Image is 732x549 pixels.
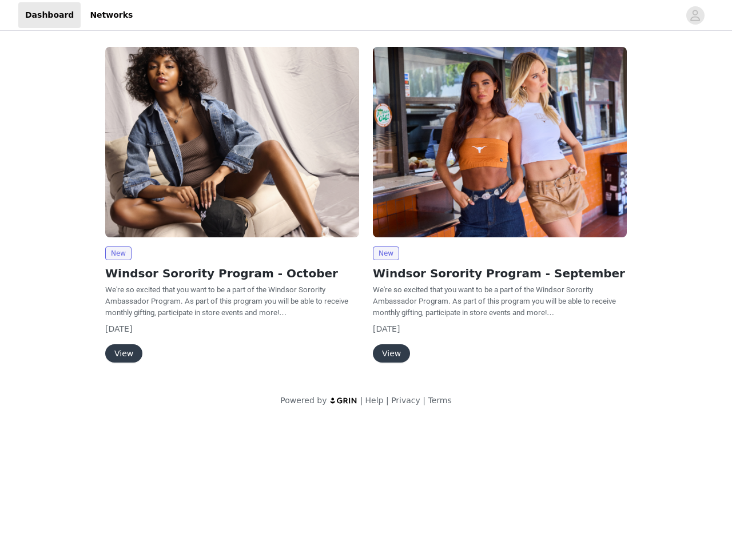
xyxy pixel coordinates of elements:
[391,396,420,405] a: Privacy
[280,396,327,405] span: Powered by
[365,396,384,405] a: Help
[105,349,142,358] a: View
[373,324,400,333] span: [DATE]
[373,246,399,260] span: New
[373,285,616,317] span: We're so excited that you want to be a part of the Windsor Sorority Ambassador Program. As part o...
[386,396,389,405] span: |
[373,349,410,358] a: View
[105,47,359,237] img: Windsor
[105,344,142,363] button: View
[105,324,132,333] span: [DATE]
[18,2,81,28] a: Dashboard
[329,397,358,404] img: logo
[373,265,627,282] h2: Windsor Sorority Program - September
[373,47,627,237] img: Windsor
[360,396,363,405] span: |
[428,396,451,405] a: Terms
[373,344,410,363] button: View
[105,246,132,260] span: New
[690,6,701,25] div: avatar
[83,2,140,28] a: Networks
[423,396,425,405] span: |
[105,285,348,317] span: We're so excited that you want to be a part of the Windsor Sorority Ambassador Program. As part o...
[105,265,359,282] h2: Windsor Sorority Program - October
